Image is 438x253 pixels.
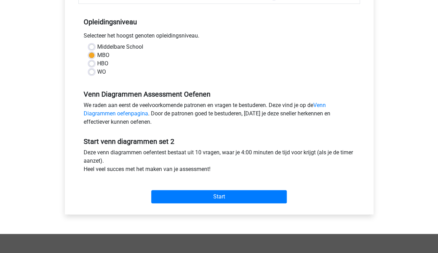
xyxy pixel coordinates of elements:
[84,15,355,29] h5: Opleidingsniveau
[97,43,143,51] label: Middelbare School
[97,59,108,68] label: HBO
[78,101,360,129] div: We raden aan eerst de veelvoorkomende patronen en vragen te bestuderen. Deze vind je op de . Door...
[97,51,109,59] label: MBO
[84,90,355,98] h5: Venn Diagrammen Assessment Oefenen
[97,68,106,76] label: WO
[78,148,360,176] div: Deze venn diagrammen oefentest bestaat uit 10 vragen, waar je 4:00 minuten de tijd voor krijgt (a...
[84,137,355,146] h5: Start venn diagrammen set 2
[151,190,287,203] input: Start
[78,32,360,43] div: Selecteer het hoogst genoten opleidingsniveau.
